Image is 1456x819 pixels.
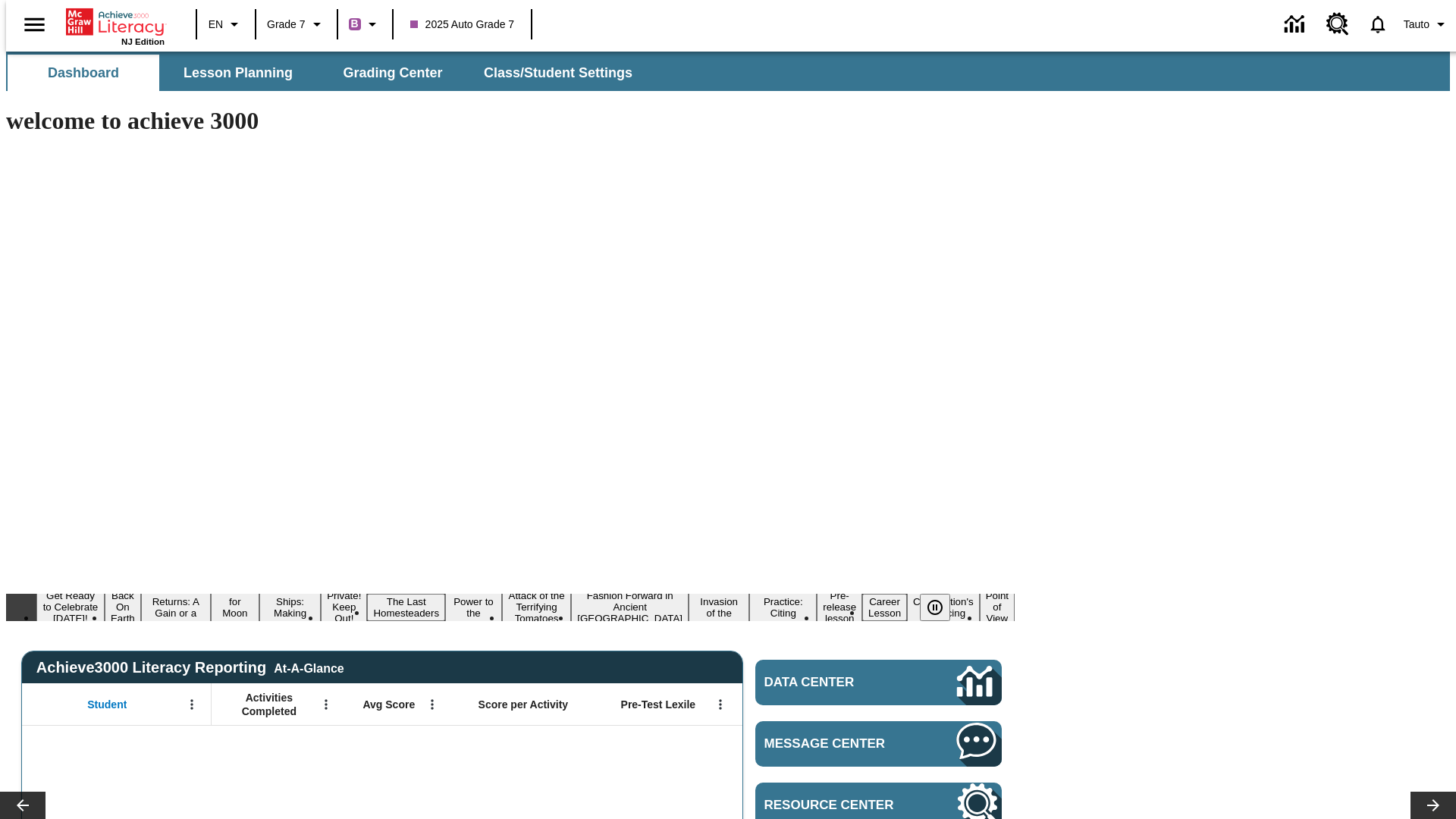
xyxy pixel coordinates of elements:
[817,588,862,626] button: Slide 13 Pre-release lesson
[980,588,1015,626] button: Slide 16 Point of View
[121,37,165,46] span: NJ Edition
[36,588,105,626] button: Slide 1 Get Ready to Celebrate Juneteenth!
[6,52,1450,91] div: SubNavbar
[180,693,203,716] button: Open Menu
[421,693,444,716] button: Open Menu
[274,659,344,676] div: At-A-Glance
[202,11,250,38] button: Language: EN, Select a language
[141,582,211,632] button: Slide 3 Free Returns: A Gain or a Drain?
[472,55,645,91] button: Class/Student Settings
[571,588,689,626] button: Slide 10 Fashion Forward in Ancient Rome
[445,582,502,632] button: Slide 8 Solar Power to the People
[764,675,906,690] span: Data Center
[1358,5,1398,44] a: Notifications
[343,11,388,38] button: Boost Class color is purple. Change class color
[862,594,907,621] button: Slide 14 Career Lesson
[66,5,165,46] div: Home
[343,64,442,82] span: Grading Center
[907,582,980,632] button: Slide 15 The Constitution's Balancing Act
[362,698,415,711] span: Avg Score
[351,14,359,33] span: B
[410,17,515,33] span: 2025 Auto Grade 7
[709,693,732,716] button: Open Menu
[259,582,321,632] button: Slide 5 Cruise Ships: Making Waves
[502,588,571,626] button: Slide 9 Attack of the Terrifying Tomatoes
[1317,4,1358,45] a: Resource Center, Will open in new tab
[367,594,445,621] button: Slide 7 The Last Homesteaders
[321,588,367,626] button: Slide 6 Private! Keep Out!
[162,55,314,91] button: Lesson Planning
[6,55,646,91] div: SubNavbar
[317,55,469,91] button: Grading Center
[621,698,696,711] span: Pre-Test Lexile
[6,107,1015,135] h1: welcome to achieve 3000
[209,17,223,33] span: EN
[484,64,632,82] span: Class/Student Settings
[87,698,127,711] span: Student
[184,64,293,82] span: Lesson Planning
[105,588,141,626] button: Slide 2 Back On Earth
[66,7,165,37] a: Home
[689,582,749,632] button: Slide 11 The Invasion of the Free CD
[267,17,306,33] span: Grade 7
[764,798,912,813] span: Resource Center
[219,691,319,718] span: Activities Completed
[36,659,344,676] span: Achieve3000 Literacy Reporting
[749,582,817,632] button: Slide 12 Mixed Practice: Citing Evidence
[8,55,159,91] button: Dashboard
[479,698,569,711] span: Score per Activity
[211,582,259,632] button: Slide 4 Time for Moon Rules?
[48,64,119,82] span: Dashboard
[920,594,950,621] button: Pause
[755,660,1002,705] a: Data Center
[920,594,965,621] div: Pause
[261,11,332,38] button: Grade: Grade 7, Select a grade
[1276,4,1317,45] a: Data Center
[1398,11,1456,38] button: Profile/Settings
[755,721,1002,767] a: Message Center
[1404,17,1429,33] span: Tauto
[12,2,57,47] button: Open side menu
[315,693,337,716] button: Open Menu
[1410,792,1456,819] button: Lesson carousel, Next
[764,736,912,752] span: Message Center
